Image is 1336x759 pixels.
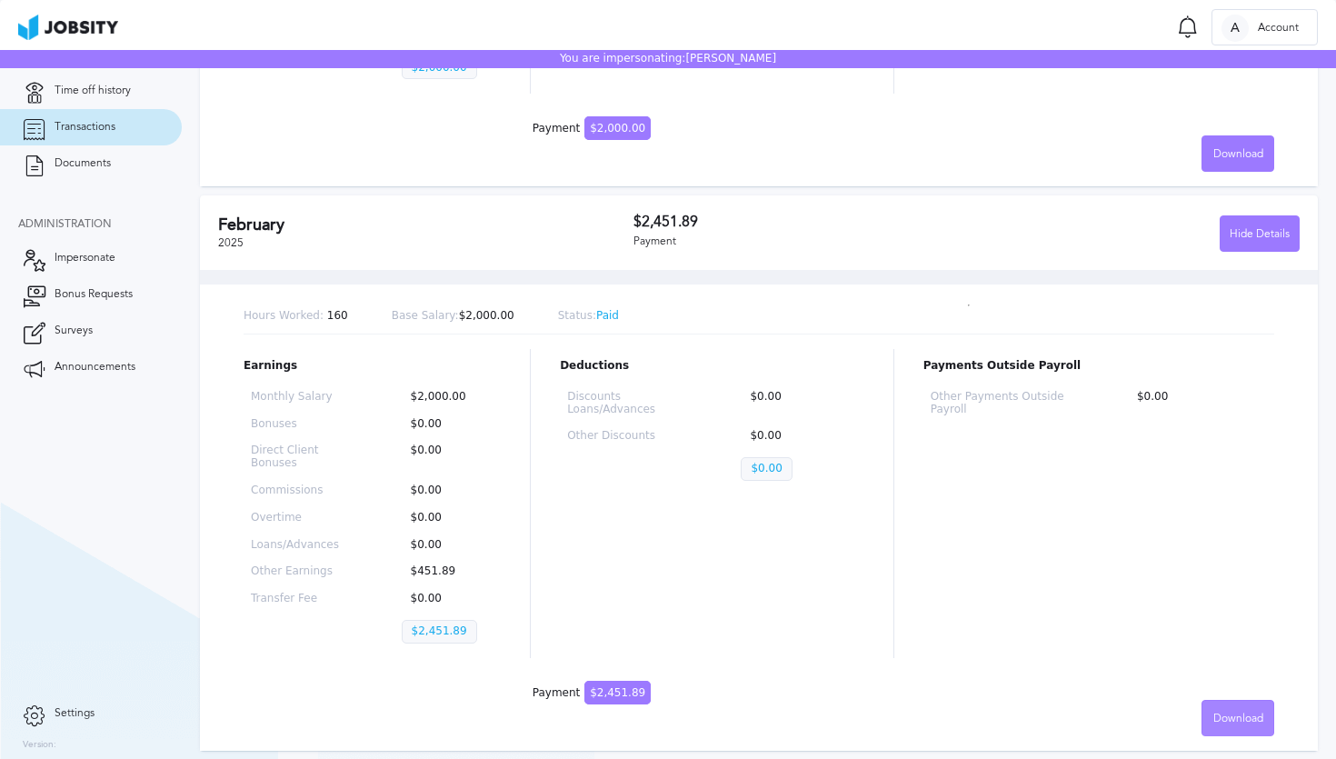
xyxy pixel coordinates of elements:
p: Other Discounts [567,430,683,443]
p: $0.00 [402,418,494,431]
p: Monthly Salary [251,391,344,404]
button: AAccount [1211,9,1318,45]
div: Hide Details [1221,216,1299,253]
span: Time off history [55,85,131,97]
p: $0.00 [402,484,494,497]
span: Download [1213,148,1263,161]
p: $2,000.00 [402,391,494,404]
span: Surveys [55,325,93,337]
p: $0.00 [402,512,494,524]
p: Overtime [251,512,344,524]
span: Bonus Requests [55,288,133,301]
p: $2,000.00 [392,310,514,323]
p: Deductions [560,360,864,373]
p: $451.89 [402,565,494,578]
span: Documents [55,157,111,170]
span: $2,451.89 [584,681,651,704]
span: Hours Worked: [244,309,324,322]
button: Download [1201,135,1274,172]
span: Transactions [55,121,115,134]
span: Download [1213,713,1263,725]
p: $0.00 [741,457,792,481]
label: Version: [23,740,56,751]
p: $2,451.89 [402,620,477,644]
p: Direct Client Bonuses [251,444,344,470]
p: $0.00 [402,444,494,470]
span: Account [1249,22,1308,35]
p: 160 [244,310,348,323]
div: A [1221,15,1249,42]
p: Bonuses [251,418,344,431]
span: Impersonate [55,252,115,265]
div: Administration [18,218,182,231]
p: Payments Outside Payroll [923,360,1274,373]
p: $0.00 [402,539,494,552]
span: Announcements [55,361,135,374]
span: $2,000.00 [584,116,651,140]
p: $0.00 [1128,391,1267,416]
p: Other Earnings [251,565,344,578]
h2: February [218,215,633,235]
span: Base Salary: [392,309,459,322]
p: $0.00 [741,430,856,443]
h3: $2,451.89 [633,214,967,230]
span: Status: [558,309,596,322]
img: ab4bad089aa723f57921c736e9817d99.png [18,15,118,40]
p: Discounts Loans/Advances [567,391,683,416]
p: Transfer Fee [251,593,344,605]
button: Hide Details [1220,215,1300,252]
button: Download [1201,700,1274,736]
div: Payment [633,235,967,248]
p: Other Payments Outside Payroll [931,391,1070,416]
span: 2025 [218,236,244,249]
p: Commissions [251,484,344,497]
div: Payment [533,687,651,700]
p: $0.00 [402,593,494,605]
div: Payment [533,123,651,135]
p: Paid [558,310,619,323]
p: $0.00 [741,391,856,416]
p: Loans/Advances [251,539,344,552]
span: Settings [55,707,95,720]
p: Earnings [244,360,501,373]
